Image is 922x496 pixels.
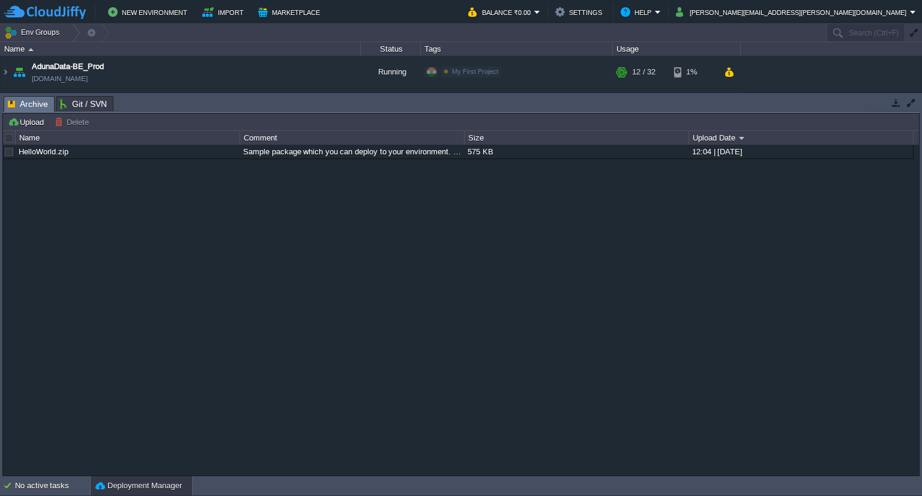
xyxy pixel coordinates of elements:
img: AMDAwAAAACH5BAEAAAAALAAAAAABAAEAAAICRAEAOw== [11,89,28,121]
button: [PERSON_NAME][EMAIL_ADDRESS][PERSON_NAME][DOMAIN_NAME] [676,5,910,19]
button: New Environment [108,5,191,19]
img: AMDAwAAAACH5BAEAAAAALAAAAAABAAEAAAICRAEAOw== [1,89,10,121]
div: Tags [421,42,612,56]
img: CloudJiffy [4,5,86,20]
div: Running [361,56,421,88]
button: Balance ₹0.00 [468,5,534,19]
div: Name [1,42,360,56]
a: HelloWorld.zip [19,147,68,156]
a: AdunaData-BE_Prod [32,61,104,73]
div: Upload Date [690,131,913,145]
div: Usage [613,42,740,56]
div: No active tasks [15,476,90,495]
div: 1% [674,56,713,88]
button: Marketplace [258,5,324,19]
div: 12 / 32 [632,56,655,88]
div: Sample package which you can deploy to your environment. Feel free to delete and upload a package... [240,145,463,159]
div: 0 / 42 [632,89,651,121]
button: Delete [55,116,92,127]
span: Git / SVN [60,97,107,111]
img: AMDAwAAAACH5BAEAAAAALAAAAAABAAEAAAICRAEAOw== [1,56,10,88]
div: Size [465,131,688,145]
button: Deployment Manager [95,480,182,492]
button: Env Groups [4,24,64,41]
button: Settings [555,5,606,19]
a: [DOMAIN_NAME] [32,73,88,85]
div: 1% [674,89,713,121]
img: AMDAwAAAACH5BAEAAAAALAAAAAABAAEAAAICRAEAOw== [28,48,34,51]
span: Archive [8,97,48,112]
button: Upload [8,116,47,127]
button: Help [621,5,655,19]
div: 12:04 | [DATE] [689,145,912,159]
img: AMDAwAAAACH5BAEAAAAALAAAAAABAAEAAAICRAEAOw== [11,56,28,88]
button: Import [202,5,247,19]
div: Name [16,131,240,145]
div: Stopped [361,89,421,121]
div: Comment [241,131,464,145]
span: My First Project [452,68,498,75]
div: 575 KB [465,145,688,159]
div: Status [361,42,420,56]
